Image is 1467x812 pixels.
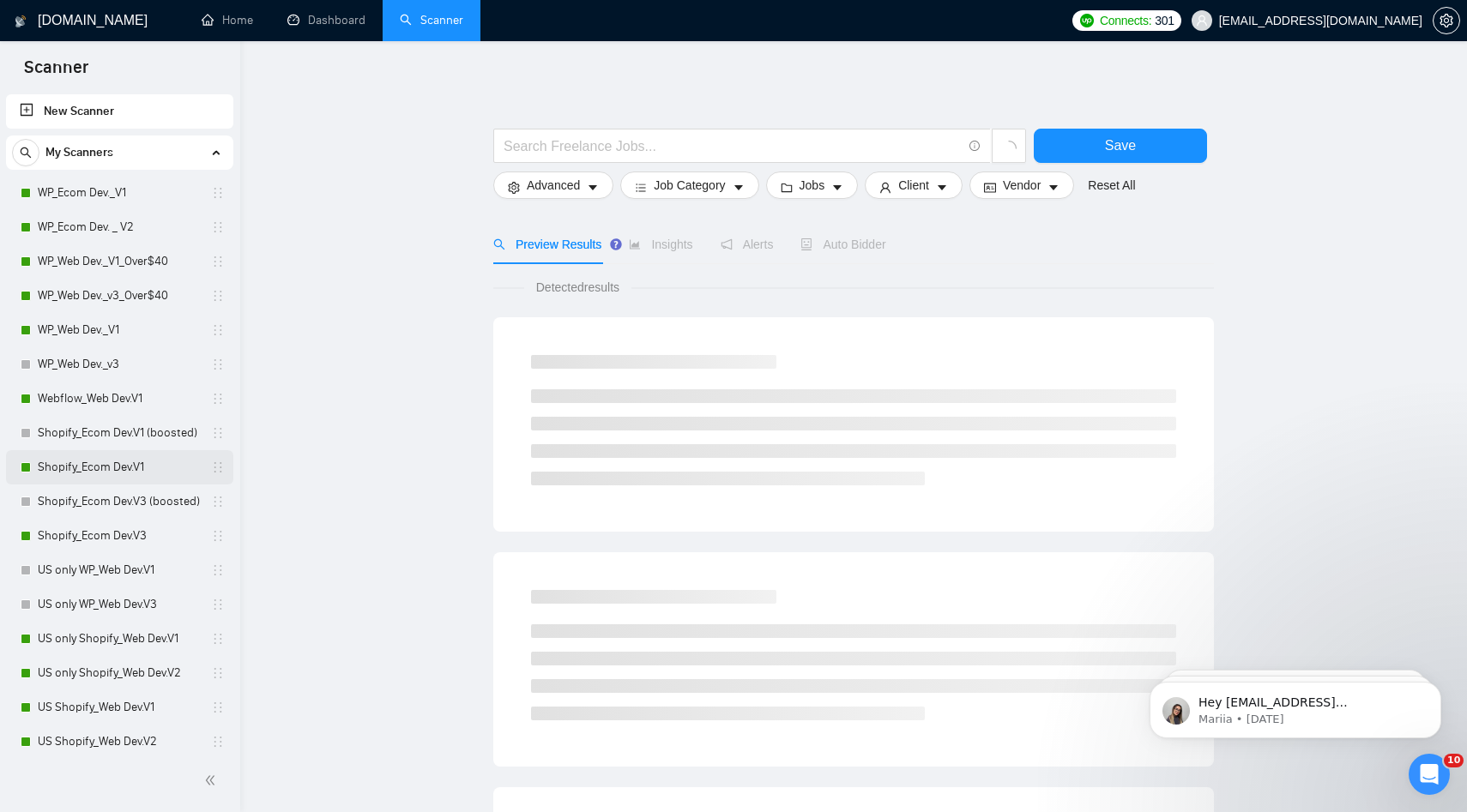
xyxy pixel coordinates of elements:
[38,313,201,347] a: WP_Web Dev._V1
[1196,15,1208,27] span: user
[608,237,624,252] div: Tooltip anchor
[38,553,201,587] a: US only WP_Web Dev.V1
[13,147,39,159] span: search
[400,13,463,27] a: searchScanner
[38,690,201,725] a: US Shopify_Web Dev.V1
[38,416,201,450] a: Shopify_Ecom Dev.V1 (boosted)
[211,735,225,749] span: holder
[620,171,758,199] button: barsJob Categorycaret-down
[211,529,225,543] span: holder
[38,176,201,210] a: WP_Ecom Dev._V1
[211,323,225,337] span: holder
[781,181,793,194] span: folder
[38,210,201,244] a: WP_Ecom Dev. _ V2
[800,238,885,251] span: Auto Bidder
[504,135,962,157] input: Search Freelance Jobs...
[211,255,225,268] span: holder
[38,519,201,553] a: Shopify_Ecom Dev.V3
[6,94,233,129] li: New Scanner
[38,622,201,656] a: US only Shopify_Web Dev.V1
[1034,129,1207,163] button: Save
[936,181,948,194] span: caret-down
[1155,11,1174,30] span: 301
[20,94,220,129] a: New Scanner
[629,238,692,251] span: Insights
[969,141,981,152] span: info-circle
[1047,181,1059,194] span: caret-down
[38,347,201,382] a: WP_Web Dev._v3
[211,598,225,611] span: holder
[15,8,27,35] img: logo
[211,186,225,200] span: holder
[1433,7,1460,34] button: setting
[211,426,225,440] span: holder
[211,632,225,646] span: holder
[733,181,745,194] span: caret-down
[211,220,225,234] span: holder
[508,181,520,194] span: setting
[211,358,225,371] span: holder
[1444,754,1464,767] span: 10
[1080,14,1094,27] img: upwork-logo.png
[831,181,843,194] span: caret-down
[629,238,641,250] span: area-chart
[38,725,201,759] a: US Shopify_Web Dev.V2
[211,460,225,474] span: holder
[879,181,891,194] span: user
[38,656,201,690] a: US only Shopify_Web Dev.V2
[524,278,631,297] span: Detected results
[493,238,601,251] span: Preview Results
[527,176,580,195] span: Advanced
[38,450,201,484] a: Shopify_Ecom Dev.V1
[969,171,1074,199] button: idcardVendorcaret-down
[287,13,365,27] a: dashboardDashboard
[984,181,996,194] span: idcard
[1124,646,1467,766] iframe: Intercom notifications message
[202,13,253,27] a: homeHome
[1001,141,1017,156] span: loading
[1105,135,1136,156] span: Save
[635,181,647,194] span: bars
[38,382,201,416] a: Webflow_Web Dev.V1
[211,666,225,680] span: holder
[1409,754,1450,795] iframe: Intercom live chat
[204,772,221,789] span: double-left
[800,238,812,250] span: robot
[211,563,225,577] span: holder
[493,238,505,250] span: search
[211,701,225,714] span: holder
[38,484,201,519] a: Shopify_Ecom Dev.V3 (boosted)
[1100,11,1151,30] span: Connects:
[38,279,201,313] a: WP_Web Dev._v3_Over$40
[10,55,102,91] span: Scanner
[38,587,201,622] a: US only WP_Web Dev.V3
[12,139,39,166] button: search
[1088,176,1135,195] a: Reset All
[211,495,225,508] span: holder
[766,171,859,199] button: folderJobscaret-down
[800,176,825,195] span: Jobs
[721,238,774,251] span: Alerts
[898,176,929,195] span: Client
[211,392,225,406] span: holder
[1433,14,1460,27] a: setting
[1434,14,1459,27] span: setting
[38,244,201,279] a: WP_Web Dev._V1_Over$40
[493,171,613,199] button: settingAdvancedcaret-down
[587,181,599,194] span: caret-down
[45,135,113,170] span: My Scanners
[211,289,225,303] span: holder
[865,171,963,199] button: userClientcaret-down
[1003,176,1041,195] span: Vendor
[721,238,733,250] span: notification
[654,176,725,195] span: Job Category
